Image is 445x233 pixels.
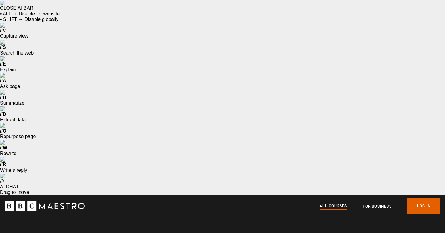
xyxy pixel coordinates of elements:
svg: BBC Maestro [5,201,85,211]
a: For business [363,203,391,209]
a: All Courses [320,203,347,210]
a: Log In [407,198,440,214]
nav: Primary [320,198,440,214]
